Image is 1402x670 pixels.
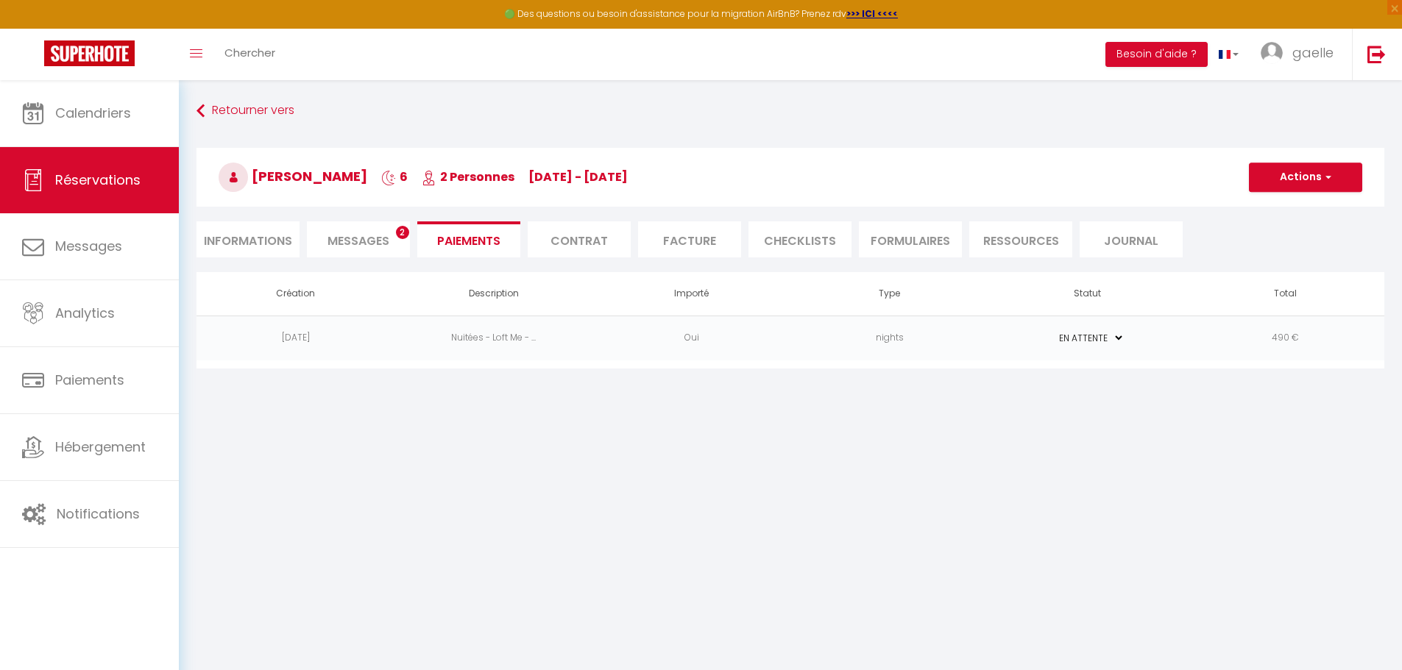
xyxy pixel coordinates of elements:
span: Messages [55,237,122,255]
td: nights [790,316,988,360]
button: Besoin d'aide ? [1105,42,1208,67]
th: Description [394,272,592,316]
td: Oui [592,316,790,360]
span: Hébergement [55,438,146,456]
td: [DATE] [197,316,394,360]
a: Chercher [213,29,286,80]
li: Paiements [417,221,520,257]
a: Retourner vers [197,98,1384,124]
th: Type [790,272,988,316]
span: [DATE] - [DATE] [528,168,628,185]
li: Ressources [969,221,1072,257]
th: Total [1186,272,1384,316]
span: Paiements [55,371,124,389]
th: Importé [592,272,790,316]
li: Facture [638,221,741,257]
li: FORMULAIRES [859,221,962,257]
th: Création [197,272,394,316]
li: Informations [197,221,300,257]
li: Journal [1080,221,1183,257]
span: Réservations [55,171,141,189]
a: ... gaelle [1250,29,1352,80]
img: ... [1261,42,1283,64]
img: Super Booking [44,40,135,66]
a: >>> ICI <<<< [846,7,898,20]
span: gaelle [1292,43,1334,62]
img: logout [1367,45,1386,63]
td: Nuitées - Loft Me - ... [394,316,592,360]
span: 2 Personnes [422,168,514,185]
td: 490 € [1186,316,1384,360]
span: 2 [396,226,409,239]
li: CHECKLISTS [748,221,852,257]
span: Messages [328,232,389,249]
span: Analytics [55,304,115,322]
li: Contrat [528,221,631,257]
span: 6 [381,168,408,185]
button: Actions [1249,163,1362,192]
span: Chercher [224,45,275,60]
span: [PERSON_NAME] [219,167,367,185]
th: Statut [988,272,1186,316]
span: Calendriers [55,104,131,122]
span: Notifications [57,505,140,523]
